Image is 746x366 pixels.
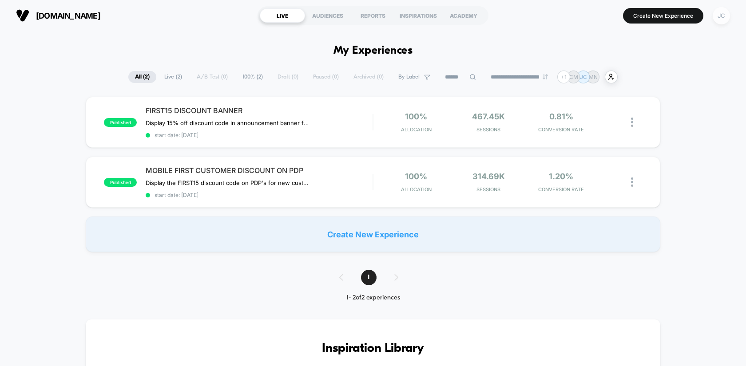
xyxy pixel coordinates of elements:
img: close [631,177,633,187]
img: close [631,118,633,127]
div: JC [713,7,730,24]
span: Allocation [401,186,432,193]
span: CONVERSION RATE [527,186,595,193]
div: Create New Experience [86,216,660,252]
span: 1.20% [549,172,573,181]
span: MOBILE FIRST CUSTOMER DISCOUNT ON PDP [146,166,373,175]
span: Sessions [455,126,523,133]
span: Sessions [455,186,523,193]
span: start date: [DATE] [146,192,373,198]
span: CONVERSION RATE [527,126,595,133]
span: published [104,118,137,127]
span: 1 [361,270,377,285]
div: LIVE [260,8,305,23]
h1: My Experiences [333,44,413,57]
span: Live ( 2 ) [158,71,189,83]
p: MN [589,74,598,80]
span: 0.81% [549,112,573,121]
img: end [543,74,548,79]
div: ACADEMY [441,8,486,23]
button: Create New Experience [623,8,703,24]
h3: Inspiration Library [112,342,634,356]
span: Allocation [401,126,432,133]
span: [DOMAIN_NAME] [36,11,100,20]
div: 1 - 2 of 2 experiences [330,294,416,302]
span: Display 15% off discount code in announcement banner for all new customers [146,119,310,126]
div: + 1 [557,71,570,83]
button: JC [710,7,733,25]
img: Visually logo [16,9,29,22]
span: start date: [DATE] [146,132,373,138]
span: FIRST15 DISCOUNT BANNER [146,106,373,115]
span: Display the FIRST15 discount code on PDP's for new customers [146,179,310,186]
span: 314.69k [472,172,505,181]
span: All ( 2 ) [128,71,156,83]
p: JC [580,74,587,80]
span: By Label [398,74,420,80]
div: AUDIENCES [305,8,350,23]
span: 100% ( 2 ) [236,71,270,83]
span: 467.45k [472,112,505,121]
p: CM [569,74,578,80]
span: 100% [405,112,427,121]
span: 100% [405,172,427,181]
div: INSPIRATIONS [396,8,441,23]
span: published [104,178,137,187]
button: [DOMAIN_NAME] [13,8,103,23]
div: REPORTS [350,8,396,23]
